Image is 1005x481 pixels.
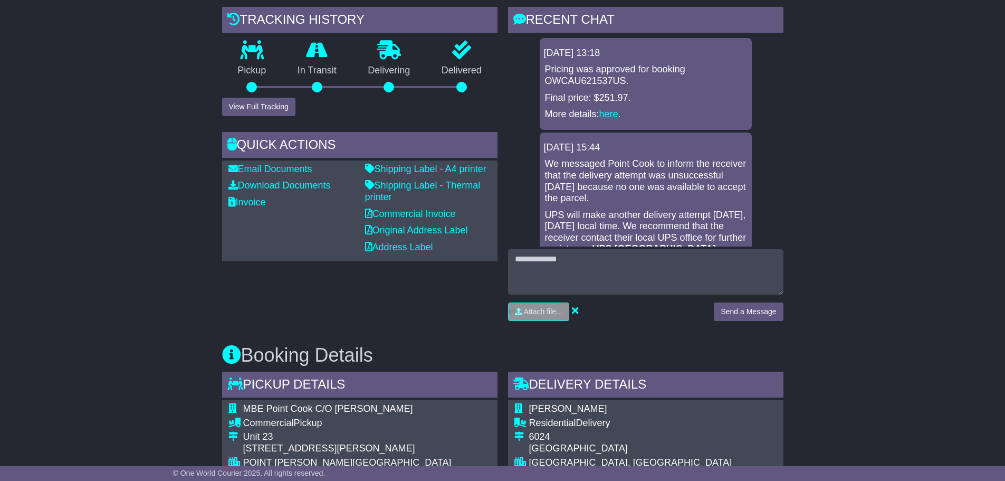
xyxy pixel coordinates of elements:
[508,372,783,400] div: Delivery Details
[228,164,312,174] a: Email Documents
[365,164,486,174] a: Shipping Label - A4 printer
[243,457,452,469] div: POINT [PERSON_NAME][GEOGRAPHIC_DATA]
[545,243,719,266] strong: UPS [GEOGRAPHIC_DATA]: [PHONE_NUMBER]
[545,64,746,87] p: Pricing was approved for booking OWCAU621537US.
[222,65,282,77] p: Pickup
[529,418,576,428] span: Residential
[243,418,452,429] div: Pickup
[529,457,732,469] div: [GEOGRAPHIC_DATA], [GEOGRAPHIC_DATA]
[243,403,413,414] span: MBE Point Cook C/O [PERSON_NAME]
[508,7,783,35] div: RECENT CHAT
[222,372,497,400] div: Pickup Details
[243,418,294,428] span: Commercial
[352,65,426,77] p: Delivering
[599,109,618,119] a: here
[426,65,497,77] p: Delivered
[545,210,746,267] p: UPS will make another delivery attempt [DATE], [DATE] local time. We recommend that the receiver ...
[365,225,468,235] a: Original Address Label
[365,242,433,252] a: Address Label
[544,48,748,59] div: [DATE] 13:18
[228,180,331,191] a: Download Documents
[222,132,497,161] div: Quick Actions
[222,7,497,35] div: Tracking history
[228,197,266,208] a: Invoice
[282,65,352,77] p: In Transit
[544,142,748,154] div: [DATE] 15:44
[529,418,732,429] div: Delivery
[529,431,732,443] div: 6024
[222,345,783,366] h3: Booking Details
[222,98,295,116] button: View Full Tracking
[545,158,746,204] p: We messaged Point Cook to inform the receiver that the delivery attempt was unsuccessful [DATE] b...
[714,303,783,321] button: Send a Message
[545,92,746,104] p: Final price: $251.97.
[173,469,326,477] span: © One World Courier 2025. All rights reserved.
[529,403,607,414] span: [PERSON_NAME]
[365,180,481,202] a: Shipping Label - Thermal printer
[365,209,456,219] a: Commercial Invoice
[243,443,452,455] div: [STREET_ADDRESS][PERSON_NAME]
[545,109,746,120] p: More details: .
[243,431,452,443] div: Unit 23
[529,443,732,455] div: [GEOGRAPHIC_DATA]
